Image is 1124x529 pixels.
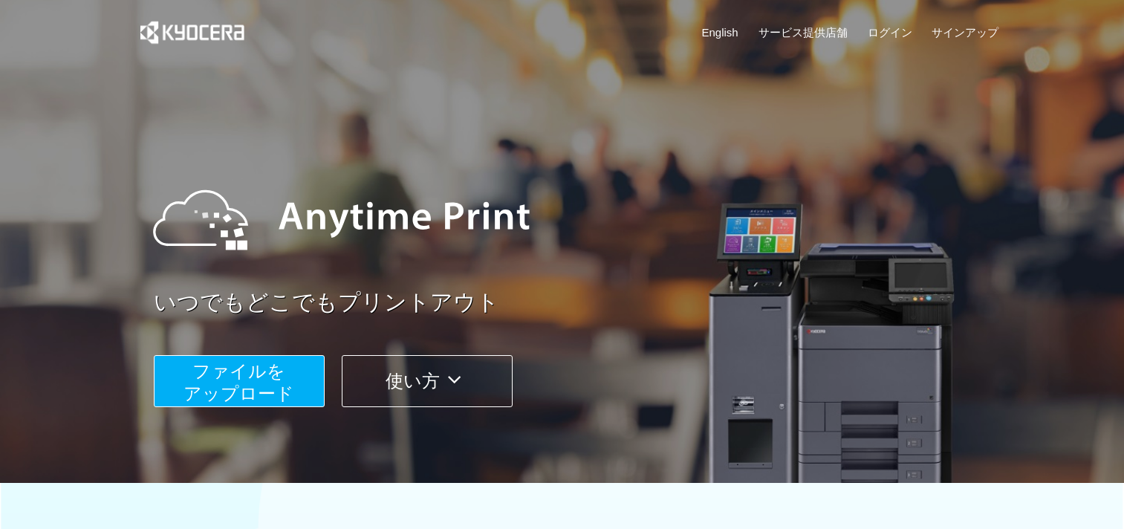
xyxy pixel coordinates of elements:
[868,25,912,40] a: ログイン
[154,287,1008,319] a: いつでもどこでもプリントアウト
[183,361,294,403] span: ファイルを ​​アップロード
[758,25,848,40] a: サービス提供店舗
[154,355,325,407] button: ファイルを​​アップロード
[342,355,513,407] button: 使い方
[702,25,738,40] a: English
[932,25,998,40] a: サインアップ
